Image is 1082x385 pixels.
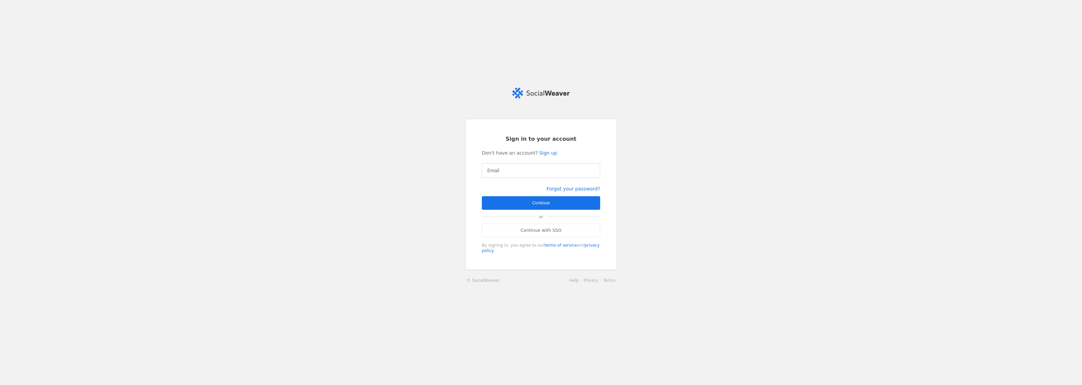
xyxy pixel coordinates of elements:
a: © SocialWeaver [467,277,499,284]
span: Don't have an account? [482,150,538,156]
a: terms of service [544,243,577,248]
a: Continue with SSO [482,224,600,237]
li: · [579,277,584,284]
a: privacy policy [482,243,599,253]
a: Terms [604,278,615,283]
input: Email [487,166,595,175]
a: Sign up [539,150,557,156]
button: Continue [482,196,600,210]
div: By signing in, you agree to our and . [482,243,600,253]
li: · [598,277,604,284]
a: Forgot your password? [546,186,600,191]
span: Sign in to your account [505,135,577,143]
span: or [536,210,546,224]
a: Privacy [584,278,598,283]
a: Help [569,278,579,283]
span: Continue [532,200,550,206]
mat-label: Email [487,166,499,175]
